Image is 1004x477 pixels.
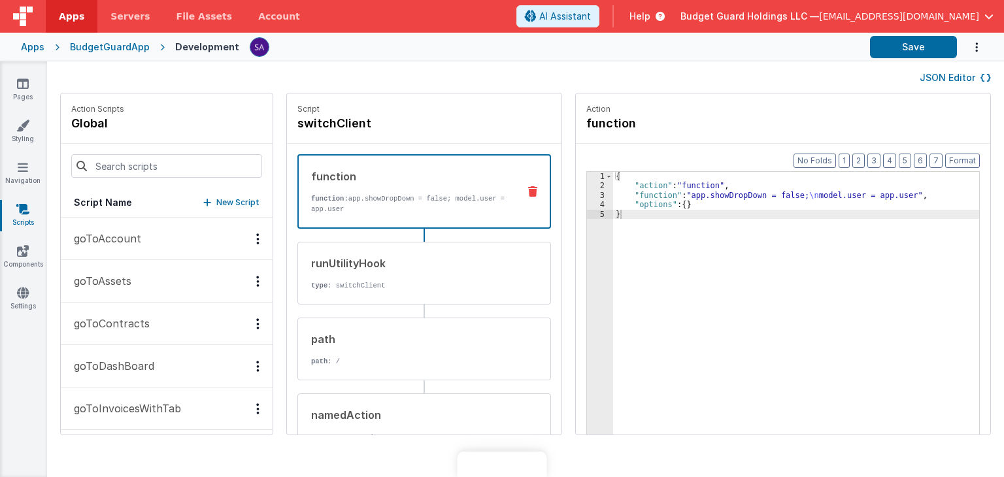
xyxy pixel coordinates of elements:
[839,154,850,168] button: 1
[899,154,911,168] button: 5
[957,34,983,61] button: Options
[61,387,273,430] button: goToInvoicesWithTab
[297,104,551,114] p: Script
[311,193,508,214] p: app.showDropDown = false; model.user = app.user
[629,10,650,23] span: Help
[71,154,262,178] input: Search scripts
[311,432,509,442] p: : onAppLoad
[248,361,267,372] div: Options
[66,358,154,374] p: goToDashBoard
[311,195,348,203] strong: function:
[248,233,267,244] div: Options
[248,403,267,414] div: Options
[819,10,979,23] span: [EMAIL_ADDRESS][DOMAIN_NAME]
[175,41,239,54] div: Development
[945,154,980,168] button: Format
[74,196,132,209] h5: Script Name
[110,10,150,23] span: Servers
[794,154,836,168] button: No Folds
[248,276,267,287] div: Options
[71,114,124,133] h4: global
[680,10,994,23] button: Budget Guard Holdings LLC — [EMAIL_ADDRESS][DOMAIN_NAME]
[61,345,273,387] button: goToDashBoard
[852,154,865,168] button: 2
[539,10,591,23] span: AI Assistant
[914,154,927,168] button: 6
[311,280,509,291] p: : switchClient
[66,401,181,416] p: goToInvoicesWithTab
[66,316,150,331] p: goToContracts
[61,430,273,472] button: goToSE
[66,231,141,246] p: goToAccount
[66,273,131,289] p: goToAssets
[61,260,273,303] button: goToAssets
[21,41,44,54] div: Apps
[216,196,259,209] p: New Script
[587,181,613,190] div: 2
[586,114,782,133] h4: function
[311,282,327,289] strong: type
[929,154,943,168] button: 7
[311,433,327,441] strong: name
[311,357,327,365] strong: path
[311,407,509,423] div: namedAction
[311,356,509,367] p: : /
[867,154,880,168] button: 3
[311,169,508,184] div: function
[516,5,599,27] button: AI Assistant
[680,10,819,23] span: Budget Guard Holdings LLC —
[297,114,494,133] h4: switchClient
[883,154,896,168] button: 4
[71,104,124,114] p: Action Scripts
[587,191,613,200] div: 3
[59,10,84,23] span: Apps
[920,71,991,84] button: JSON Editor
[248,318,267,329] div: Options
[870,36,957,58] button: Save
[587,200,613,209] div: 4
[203,196,259,209] button: New Script
[61,303,273,345] button: goToContracts
[587,172,613,181] div: 1
[70,41,150,54] div: BudgetGuardApp
[311,255,509,271] div: runUtilityHook
[176,10,233,23] span: File Assets
[586,104,980,114] p: Action
[250,38,269,56] img: 79293985458095ca2ac202dc7eb50dda
[61,218,273,260] button: goToAccount
[311,331,509,347] div: path
[587,210,613,219] div: 5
